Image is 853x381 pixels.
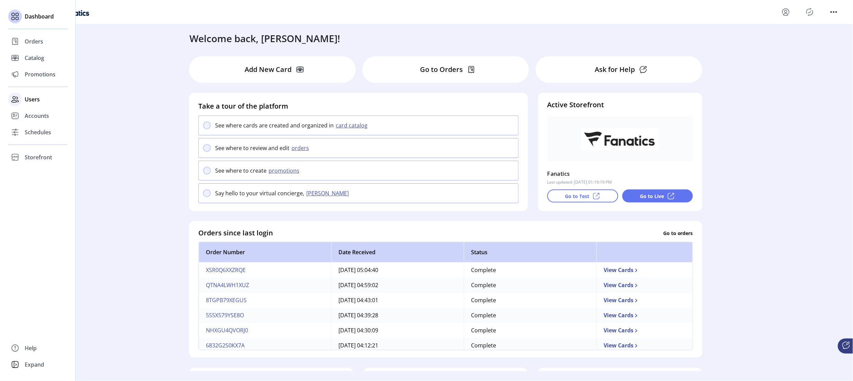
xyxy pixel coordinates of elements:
[199,308,331,323] td: 555X579YSE8O
[25,153,52,161] span: Storefront
[640,193,664,200] p: Go to Live
[596,338,693,353] td: View Cards
[25,54,44,62] span: Catalog
[331,242,464,263] th: Date Received
[25,95,40,103] span: Users
[547,179,612,185] p: Last updated: [DATE] 01:19:19 PM
[464,278,596,293] td: Complete
[245,64,292,75] p: Add New Card
[334,121,372,130] button: card catalog
[464,323,596,338] td: Complete
[595,64,635,75] p: Ask for Help
[215,167,267,175] p: See where to create
[198,228,273,238] h4: Orders since last login
[420,64,463,75] p: Go to Orders
[199,278,331,293] td: QTNA4LWH1XUZ
[25,37,43,46] span: Orders
[199,323,331,338] td: NHXGU4QVORJ0
[25,360,44,369] span: Expand
[596,293,693,308] td: View Cards
[331,308,464,323] td: [DATE] 04:39:28
[464,263,596,278] td: Complete
[331,323,464,338] td: [DATE] 04:30:09
[547,168,570,179] p: Fanatics
[25,70,55,78] span: Promotions
[596,278,693,293] td: View Cards
[289,144,313,152] button: orders
[267,167,304,175] button: promotions
[780,7,791,17] button: menu
[464,338,596,353] td: Complete
[464,242,596,263] th: Status
[199,263,331,278] td: XSR0Q6XXZRQE
[25,12,54,21] span: Dashboard
[199,293,331,308] td: 8TGPB79XEGUS
[565,193,589,200] p: Go to Test
[199,242,331,263] th: Order Number
[464,293,596,308] td: Complete
[663,230,693,237] p: Go to orders
[189,31,340,46] h3: Welcome back, [PERSON_NAME]!
[596,323,693,338] td: View Cards
[304,189,353,197] button: [PERSON_NAME]
[331,278,464,293] td: [DATE] 04:59:02
[547,100,693,110] h4: Active Storefront
[198,101,519,111] h4: Take a tour of the platform
[215,144,289,152] p: See where to review and edit
[596,263,693,278] td: View Cards
[804,7,815,17] button: Publisher Panel
[331,293,464,308] td: [DATE] 04:43:01
[25,128,51,136] span: Schedules
[215,121,334,130] p: See where cards are created and organized in
[25,344,37,352] span: Help
[596,308,693,323] td: View Cards
[828,7,839,17] button: menu
[464,308,596,323] td: Complete
[199,338,331,353] td: 6832G2S0KX7A
[215,189,304,197] p: Say hello to your virtual concierge,
[25,112,49,120] span: Accounts
[331,338,464,353] td: [DATE] 04:12:21
[331,263,464,278] td: [DATE] 05:04:40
